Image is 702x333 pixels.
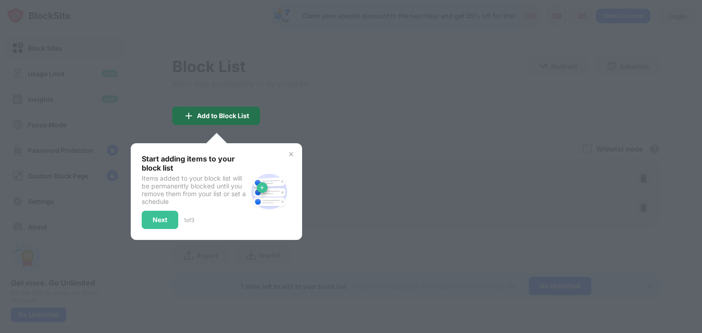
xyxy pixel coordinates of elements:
div: Items added to your block list will be permanently blocked until you remove them from your list o... [142,174,247,205]
div: Next [153,216,167,224]
img: x-button.svg [287,151,295,158]
div: Add to Block List [197,112,249,120]
div: 1 of 3 [184,217,194,224]
img: block-site.svg [247,170,291,213]
div: Start adding items to your block list [142,154,247,172]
